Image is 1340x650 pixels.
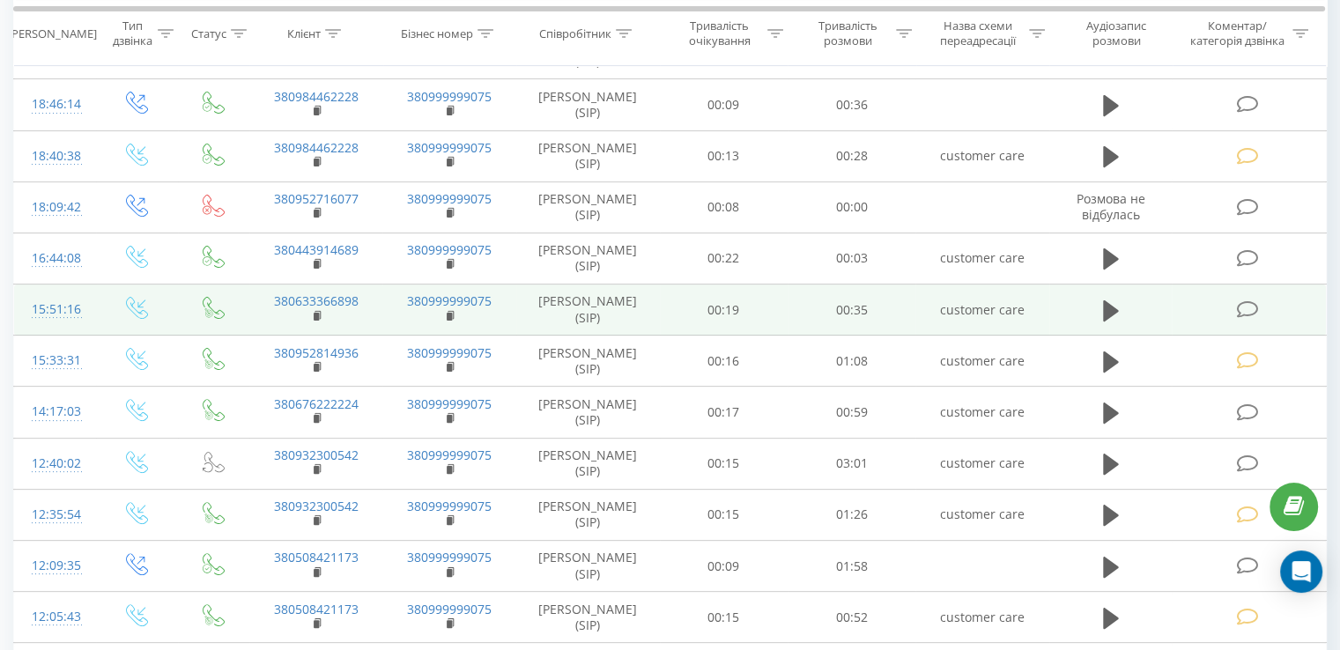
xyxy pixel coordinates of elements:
[660,592,788,643] td: 00:15
[539,26,611,41] div: Співробітник
[660,541,788,592] td: 00:09
[407,498,492,514] a: 380999999075
[788,284,915,336] td: 00:35
[407,292,492,309] a: 380999999075
[932,18,1025,48] div: Назва схеми переадресації
[788,541,915,592] td: 01:58
[274,139,359,156] a: 380984462228
[915,489,1048,540] td: customer care
[32,241,78,276] div: 16:44:08
[788,233,915,284] td: 00:03
[516,233,660,284] td: [PERSON_NAME] (SIP)
[111,18,152,48] div: Тип дзвінка
[274,447,359,463] a: 380932300542
[915,592,1048,643] td: customer care
[660,489,788,540] td: 00:15
[660,79,788,130] td: 00:09
[32,139,78,174] div: 18:40:38
[32,190,78,225] div: 18:09:42
[516,541,660,592] td: [PERSON_NAME] (SIP)
[788,181,915,233] td: 00:00
[915,387,1048,438] td: customer care
[660,438,788,489] td: 00:15
[274,601,359,617] a: 380508421173
[788,79,915,130] td: 00:36
[407,447,492,463] a: 380999999075
[788,438,915,489] td: 03:01
[8,26,97,41] div: [PERSON_NAME]
[1280,550,1322,593] div: Open Intercom Messenger
[1185,18,1288,48] div: Коментар/категорія дзвінка
[788,592,915,643] td: 00:52
[516,336,660,387] td: [PERSON_NAME] (SIP)
[788,336,915,387] td: 01:08
[32,292,78,327] div: 15:51:16
[660,336,788,387] td: 00:16
[407,241,492,258] a: 380999999075
[660,181,788,233] td: 00:08
[32,549,78,583] div: 12:09:35
[660,284,788,336] td: 00:19
[660,233,788,284] td: 00:22
[401,26,473,41] div: Бізнес номер
[660,387,788,438] td: 00:17
[516,387,660,438] td: [PERSON_NAME] (SIP)
[32,87,78,122] div: 18:46:14
[788,130,915,181] td: 00:28
[915,284,1048,336] td: customer care
[32,600,78,634] div: 12:05:43
[516,592,660,643] td: [PERSON_NAME] (SIP)
[915,233,1048,284] td: customer care
[32,395,78,429] div: 14:17:03
[915,336,1048,387] td: customer care
[32,447,78,481] div: 12:40:02
[274,395,359,412] a: 380676222224
[516,438,660,489] td: [PERSON_NAME] (SIP)
[407,344,492,361] a: 380999999075
[1065,18,1168,48] div: Аудіозапис розмови
[788,489,915,540] td: 01:26
[407,190,492,207] a: 380999999075
[1077,190,1145,223] span: Розмова не відбулась
[274,549,359,565] a: 380508421173
[32,498,78,532] div: 12:35:54
[407,88,492,105] a: 380999999075
[191,26,226,41] div: Статус
[788,387,915,438] td: 00:59
[407,601,492,617] a: 380999999075
[516,284,660,336] td: [PERSON_NAME] (SIP)
[274,344,359,361] a: 380952814936
[274,292,359,309] a: 380633366898
[407,139,492,156] a: 380999999075
[915,438,1048,489] td: customer care
[32,343,78,378] div: 15:33:31
[407,395,492,412] a: 380999999075
[803,18,892,48] div: Тривалість розмови
[516,489,660,540] td: [PERSON_NAME] (SIP)
[274,88,359,105] a: 380984462228
[915,130,1048,181] td: customer care
[287,26,321,41] div: Клієнт
[407,549,492,565] a: 380999999075
[274,190,359,207] a: 380952716077
[516,79,660,130] td: [PERSON_NAME] (SIP)
[660,130,788,181] td: 00:13
[274,241,359,258] a: 380443914689
[676,18,764,48] div: Тривалість очікування
[274,498,359,514] a: 380932300542
[516,130,660,181] td: [PERSON_NAME] (SIP)
[516,181,660,233] td: [PERSON_NAME] (SIP)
